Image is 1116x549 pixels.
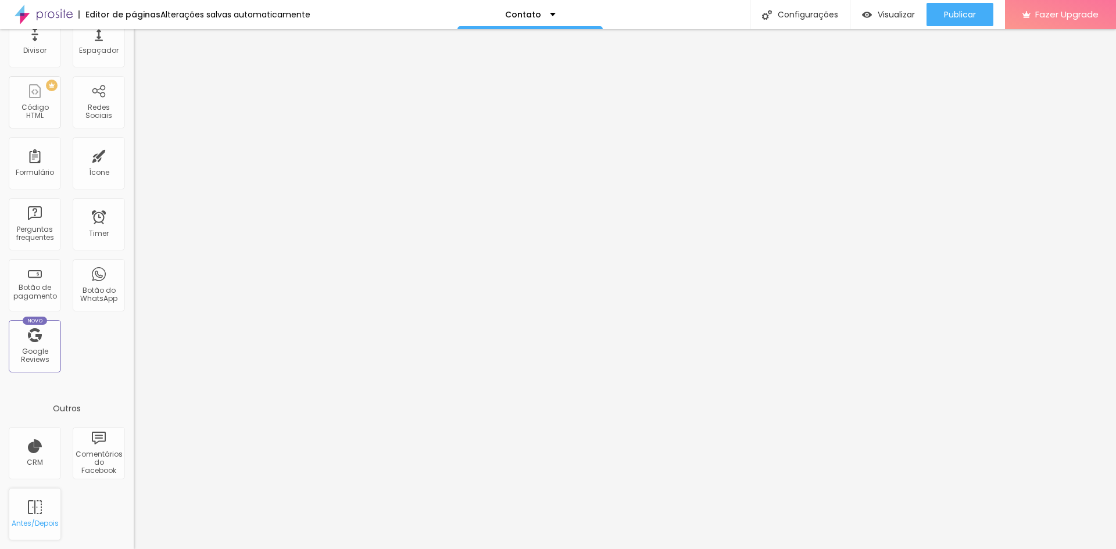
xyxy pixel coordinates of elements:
[27,458,43,467] div: CRM
[12,103,58,120] div: Código HTML
[944,10,976,19] span: Publicar
[16,168,54,177] div: Formulário
[12,347,58,364] div: Google Reviews
[927,3,993,26] button: Publicar
[78,10,160,19] div: Editor de páginas
[134,29,1116,549] iframe: Editor
[12,284,58,300] div: Botão de pagamento
[76,103,121,120] div: Redes Sociais
[79,46,119,55] div: Espaçador
[89,229,109,238] div: Timer
[23,46,46,55] div: Divisor
[1035,9,1099,19] span: Fazer Upgrade
[23,317,48,325] div: Novo
[878,10,915,19] span: Visualizar
[12,225,58,242] div: Perguntas frequentes
[862,10,872,20] img: view-1.svg
[850,3,927,26] button: Visualizar
[505,10,541,19] p: Contato
[762,10,772,20] img: Icone
[76,450,121,475] div: Comentários do Facebook
[76,286,121,303] div: Botão do WhatsApp
[160,10,310,19] div: Alterações salvas automaticamente
[12,519,58,528] div: Antes/Depois
[89,168,109,177] div: Ícone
